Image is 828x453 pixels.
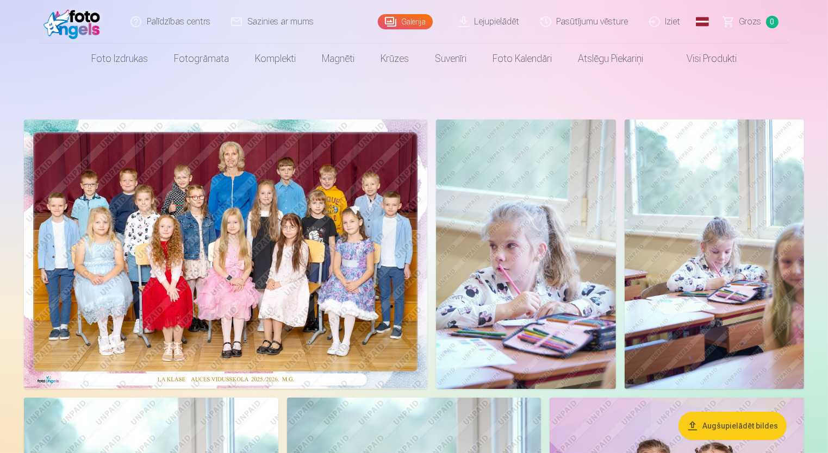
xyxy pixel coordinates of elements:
[368,43,422,74] a: Krūzes
[480,43,565,74] a: Foto kalendāri
[378,14,433,29] a: Galerija
[739,15,762,28] span: Grozs
[161,43,242,74] a: Fotogrāmata
[656,43,750,74] a: Visi produkti
[78,43,161,74] a: Foto izdrukas
[565,43,656,74] a: Atslēgu piekariņi
[422,43,480,74] a: Suvenīri
[242,43,309,74] a: Komplekti
[309,43,368,74] a: Magnēti
[766,16,779,28] span: 0
[43,4,106,39] img: /fa1
[678,412,787,440] button: Augšupielādēt bildes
